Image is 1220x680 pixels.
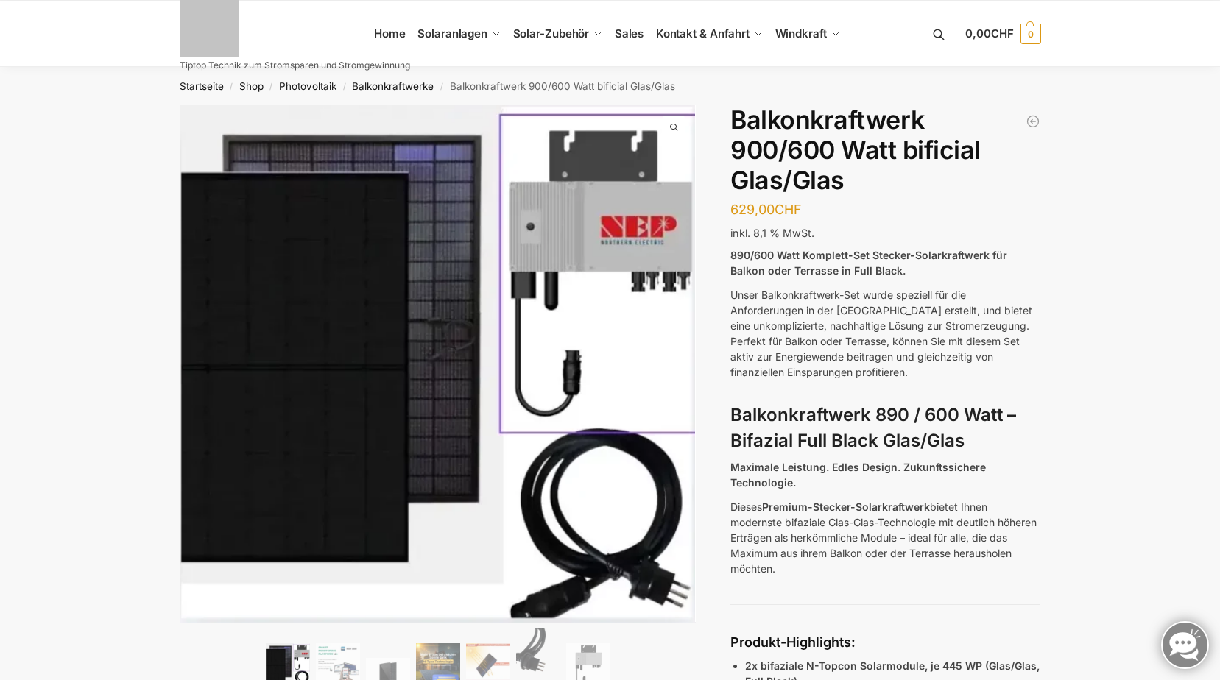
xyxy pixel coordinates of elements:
span: Sales [615,26,644,40]
span: 0,00 [965,26,1013,40]
a: Startseite [180,80,224,92]
span: CHF [991,26,1014,40]
span: / [434,81,449,93]
span: Windkraft [775,26,827,40]
a: 0,00CHF 0 [965,12,1040,56]
p: Unser Balkonkraftwerk-Set wurde speziell für die Anforderungen in der [GEOGRAPHIC_DATA] erstellt,... [730,287,1040,380]
strong: Maximale Leistung. Edles Design. Zukunftssichere Technologie. [730,461,986,489]
a: Kontakt & Anfahrt [649,1,769,67]
strong: 890/600 Watt Komplett-Set Stecker-Solarkraftwerk für Balkon oder Terrasse in Full Black. [730,249,1007,277]
strong: Premium-Stecker-Solarkraftwerk [762,500,930,513]
a: Shop [239,80,264,92]
a: Balkonkraftwerk 1780 Watt mit 4 KWh Zendure Batteriespeicher Notstrom fähig [1026,114,1040,129]
a: Sales [608,1,649,67]
a: Photovoltaik [279,80,336,92]
span: / [224,81,239,93]
p: Dieses bietet Ihnen modernste bifaziale Glas-Glas-Technologie mit deutlich höheren Erträgen als h... [730,499,1040,576]
a: Solaranlagen [412,1,507,67]
bdi: 629,00 [730,202,802,217]
p: Tiptop Technik zum Stromsparen und Stromgewinnung [180,61,410,70]
strong: Balkonkraftwerk 890 / 600 Watt – Bifazial Full Black Glas/Glas [730,404,1016,451]
nav: Breadcrumb [153,67,1067,105]
a: Windkraft [769,1,846,67]
span: Solaranlagen [417,26,487,40]
img: Balkonkraftwerk 900/600 Watt bificial Glas/Glas 3 [695,105,1212,622]
span: Solar-Zubehör [513,26,590,40]
span: 0 [1020,24,1041,44]
span: / [336,81,352,93]
span: / [264,81,279,93]
span: inkl. 8,1 % MwSt. [730,227,814,239]
strong: Produkt-Highlights: [730,634,856,650]
a: Balkonkraftwerke [352,80,434,92]
h1: Balkonkraftwerk 900/600 Watt bificial Glas/Glas [730,105,1040,195]
a: Solar-Zubehör [507,1,608,67]
img: Balkonkraftwerk 900/600 Watt bificial Glas/Glas 1 [180,105,697,623]
span: Kontakt & Anfahrt [656,26,750,40]
span: CHF [775,202,802,217]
